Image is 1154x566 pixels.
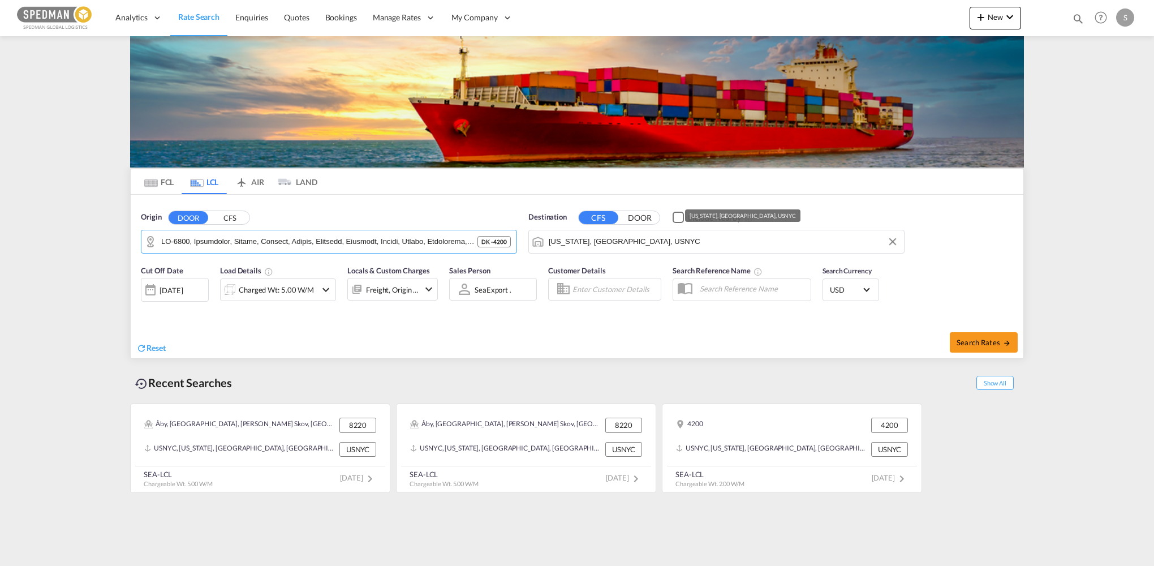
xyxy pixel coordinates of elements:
[410,442,602,457] div: USNYC, New York, NY, United States, North America, Americas
[141,301,149,316] md-datepicker: Select
[662,404,922,493] recent-search-card: 4200 4200USNYC, [US_STATE], [GEOGRAPHIC_DATA], [GEOGRAPHIC_DATA], [GEOGRAPHIC_DATA], [GEOGRAPHIC_...
[235,175,248,184] md-icon: icon-airplane
[136,169,182,194] md-tab-item: FCL
[1091,8,1110,27] span: Help
[1072,12,1084,29] div: icon-magnify
[974,10,988,24] md-icon: icon-plus 400-fg
[673,266,763,275] span: Search Reference Name
[871,442,908,457] div: USNYC
[169,211,208,224] button: DOOR
[410,469,479,479] div: SEA-LCL
[1091,8,1116,28] div: Help
[605,418,642,432] div: 8220
[449,266,490,275] span: Sales Person
[130,36,1024,168] img: LCL+%26+FCL+BACKGROUND.png
[141,278,209,302] div: [DATE]
[339,442,376,457] div: USNYC
[264,267,273,276] md-icon: Chargeable Weight
[1116,8,1134,27] div: S
[161,233,477,250] input: Search by Door
[284,12,309,22] span: Quotes
[347,266,430,275] span: Locals & Custom Charges
[572,281,657,298] input: Enter Customer Details
[136,343,147,353] md-icon: icon-refresh
[410,418,602,432] div: Åby, Årslev, Årslev Skov, Brabrand, Gellerup, Gjellerup, Holmstrup, Lyngby, Skjoldhoej, Soender Å...
[629,472,643,486] md-icon: icon-chevron-right
[130,404,390,493] recent-search-card: Åby, [GEOGRAPHIC_DATA], [PERSON_NAME] Skov, [GEOGRAPHIC_DATA], [GEOGRAPHIC_DATA], [GEOGRAPHIC_DAT...
[830,285,862,295] span: USD
[957,338,1011,347] span: Search Rates
[319,283,333,297] md-icon: icon-chevron-down
[239,282,314,298] div: Charged Wt: 5.00 W/M
[871,418,908,432] div: 4200
[753,267,763,276] md-icon: Your search will be saved by the below given name
[141,230,516,253] md-input-container: DK-4200, Antvorskov, Årslev, Bildsoe, Bjærup, Blæsinge, Boestrup, Bromme, Brorup, Dævidsroed, Dro...
[690,209,796,222] div: [US_STATE], [GEOGRAPHIC_DATA], USNYC
[473,281,515,298] md-select: Sales Person: SeaExport .
[620,211,660,224] button: DOOR
[235,12,268,22] span: Enquiries
[141,266,183,275] span: Cut Off Date
[673,212,741,224] md-checkbox: Checkbox No Ink
[528,212,567,223] span: Destination
[481,238,507,246] span: DK - 4200
[144,418,337,432] div: Åby, Årslev, Årslev Skov, Brabrand, Gellerup, Gjellerup, Holmstrup, Lyngby, Skjoldhoej, Soender Å...
[144,480,213,487] span: Chargeable Wt. 5.00 W/M
[976,376,1014,390] span: Show All
[325,12,357,22] span: Bookings
[422,282,436,296] md-icon: icon-chevron-down
[135,377,148,391] md-icon: icon-backup-restore
[676,418,703,432] div: 4200
[131,195,1023,358] div: Origin DOOR CFS DK-4200, Antvorskov, Årslev, Bildsoe, Bjærup, Blæsinge, Boestrup, Bromme, Brorup,...
[606,473,643,482] span: [DATE]
[676,442,868,457] div: USNYC, New York, NY, United States, North America, Americas
[451,12,498,23] span: My Company
[210,211,249,224] button: CFS
[136,169,317,194] md-pagination-wrapper: Use the left and right arrow keys to navigate between tabs
[579,211,618,224] button: CFS
[548,266,605,275] span: Customer Details
[549,233,898,250] input: Search by Port
[178,12,219,22] span: Rate Search
[115,12,148,23] span: Analytics
[339,418,376,432] div: 8220
[340,473,377,482] span: [DATE]
[974,12,1017,22] span: New
[475,285,511,294] div: SeaExport .
[1003,10,1017,24] md-icon: icon-chevron-down
[895,472,908,486] md-icon: icon-chevron-right
[823,267,872,275] span: Search Currency
[147,343,166,353] span: Reset
[605,442,642,457] div: USNYC
[136,342,166,355] div: icon-refreshReset
[17,5,93,31] img: c12ca350ff1b11efb6b291369744d907.png
[373,12,421,23] span: Manage Rates
[141,212,161,223] span: Origin
[130,370,236,396] div: Recent Searches
[396,404,656,493] recent-search-card: Åby, [GEOGRAPHIC_DATA], [PERSON_NAME] Skov, [GEOGRAPHIC_DATA], [GEOGRAPHIC_DATA], [GEOGRAPHIC_DAT...
[182,169,227,194] md-tab-item: LCL
[529,230,904,253] md-input-container: New York, NY, USNYC
[227,169,272,194] md-tab-item: AIR
[144,469,213,479] div: SEA-LCL
[366,282,419,298] div: Freight Origin Destination
[872,473,908,482] span: [DATE]
[144,442,337,457] div: USNYC, New York, NY, United States, North America, Americas
[347,278,438,301] div: Freight Origin Destinationicon-chevron-down
[160,285,183,295] div: [DATE]
[675,469,744,479] div: SEA-LCL
[950,332,1018,353] button: Search Ratesicon-arrow-right
[970,7,1021,29] button: icon-plus 400-fgNewicon-chevron-down
[829,281,873,298] md-select: Select Currency: $ USDUnited States Dollar
[884,233,901,250] button: Clear Input
[1072,12,1084,25] md-icon: icon-magnify
[272,169,317,194] md-tab-item: LAND
[363,472,377,486] md-icon: icon-chevron-right
[694,280,811,297] input: Search Reference Name
[220,266,273,275] span: Load Details
[675,480,744,487] span: Chargeable Wt. 2.00 W/M
[410,480,479,487] span: Chargeable Wt. 5.00 W/M
[220,278,336,301] div: Charged Wt: 5.00 W/Micon-chevron-down
[1003,339,1011,347] md-icon: icon-arrow-right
